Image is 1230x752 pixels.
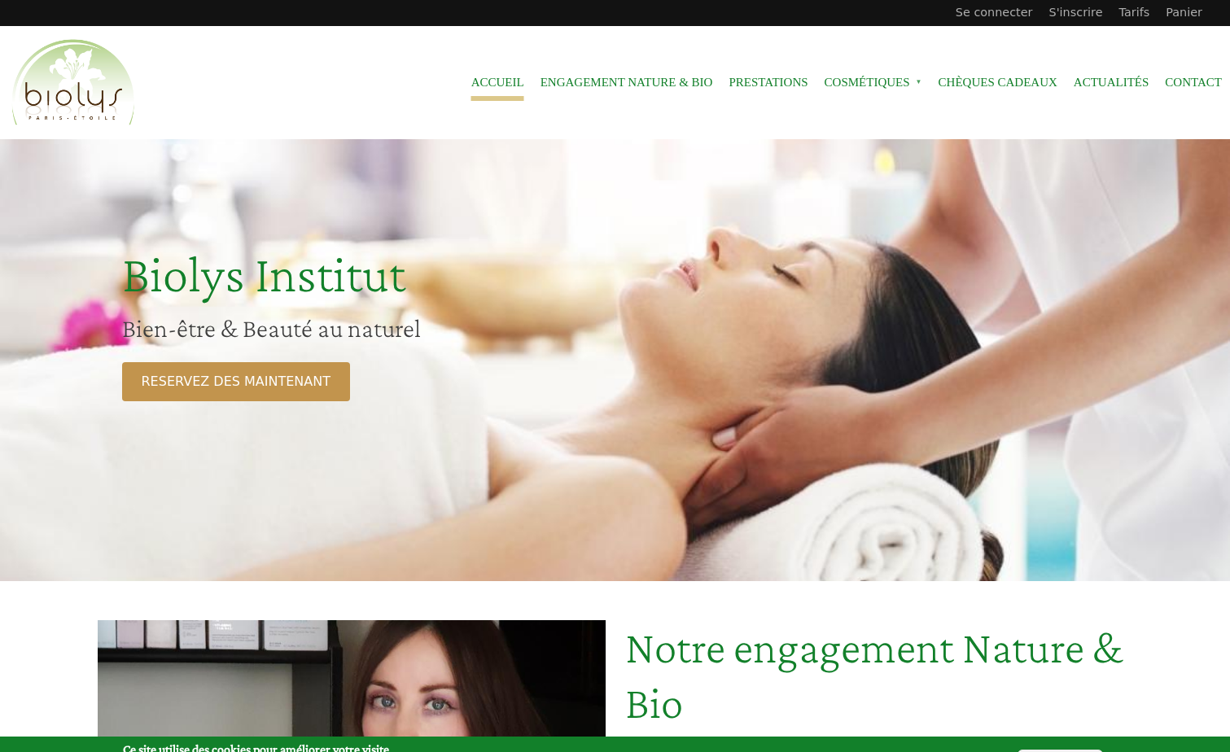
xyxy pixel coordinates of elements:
a: Accueil [471,64,524,101]
span: » [916,79,922,85]
img: Accueil [8,37,138,129]
a: Actualités [1074,64,1149,101]
a: Chèques cadeaux [939,64,1057,101]
h2: Bien-être & Beauté au naturel [122,313,764,343]
span: Biolys Institut [122,245,405,303]
a: Contact [1165,64,1222,101]
a: RESERVEZ DES MAINTENANT [122,362,350,401]
a: Prestations [729,64,808,101]
span: Cosmétiques [825,64,922,101]
a: Engagement Nature & Bio [541,64,713,101]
